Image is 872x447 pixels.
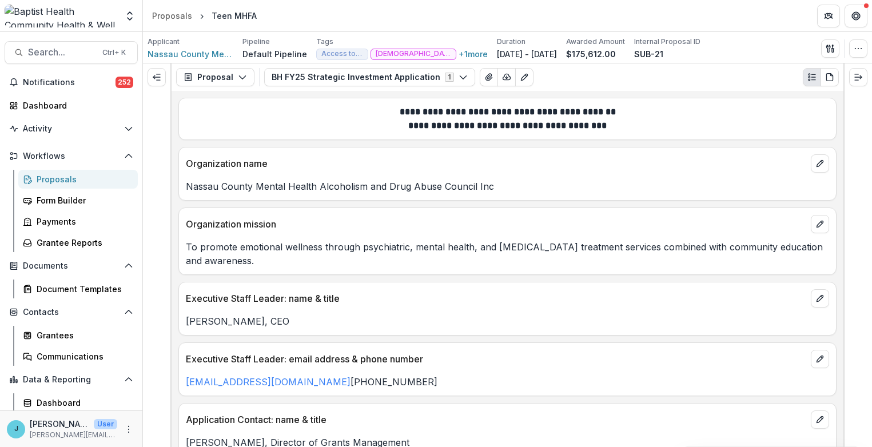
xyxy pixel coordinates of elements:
[186,240,829,268] p: To promote emotional wellness through psychiatric, mental health, and [MEDICAL_DATA] treatment se...
[176,68,254,86] button: Proposal
[148,68,166,86] button: Expand left
[803,68,821,86] button: Plaintext view
[148,7,197,24] a: Proposals
[18,347,138,366] a: Communications
[23,151,120,161] span: Workflows
[23,78,116,87] span: Notifications
[18,212,138,231] a: Payments
[23,261,120,271] span: Documents
[37,237,129,249] div: Grantee Reports
[18,280,138,298] a: Document Templates
[186,314,829,328] p: [PERSON_NAME], CEO
[5,5,117,27] img: Baptist Health Community Health & Well Being logo
[116,77,133,88] span: 252
[37,283,129,295] div: Document Templates
[515,68,533,86] button: Edit as form
[148,37,180,47] p: Applicant
[5,41,138,64] button: Search...
[37,173,129,185] div: Proposals
[23,99,129,111] div: Dashboard
[376,50,451,58] span: [DEMOGRAPHIC_DATA] Health Board Representation
[497,48,557,60] p: [DATE] - [DATE]
[242,37,270,47] p: Pipeline
[94,419,117,429] p: User
[480,68,498,86] button: View Attached Files
[849,68,867,86] button: Expand right
[37,329,129,341] div: Grantees
[100,46,128,59] div: Ctrl + K
[37,397,129,409] div: Dashboard
[23,375,120,385] span: Data & Reporting
[566,48,616,60] p: $175,612.00
[122,5,138,27] button: Open entity switcher
[321,50,363,58] span: Access to Mental Health Care
[186,179,829,193] p: Nassau County Mental Health Alcoholism and Drug Abuse Council Inc
[5,96,138,115] a: Dashboard
[811,215,829,233] button: edit
[23,308,120,317] span: Contacts
[316,37,333,47] p: Tags
[634,37,700,47] p: Internal Proposal ID
[186,157,806,170] p: Organization name
[5,147,138,165] button: Open Workflows
[18,191,138,210] a: Form Builder
[5,257,138,275] button: Open Documents
[264,68,475,86] button: BH FY25 Strategic Investment Application1
[821,68,839,86] button: PDF view
[5,73,138,91] button: Notifications252
[148,7,261,24] nav: breadcrumb
[122,422,136,436] button: More
[811,410,829,429] button: edit
[186,292,806,305] p: Executive Staff Leader: name & title
[186,352,806,366] p: Executive Staff Leader: email address & phone number
[18,170,138,189] a: Proposals
[18,233,138,252] a: Grantee Reports
[30,430,117,440] p: [PERSON_NAME][EMAIL_ADDRESS][PERSON_NAME][DOMAIN_NAME]
[186,217,806,231] p: Organization mission
[497,37,525,47] p: Duration
[152,10,192,22] div: Proposals
[242,48,307,60] p: Default Pipeline
[186,413,806,426] p: Application Contact: name & title
[186,376,351,388] a: [EMAIL_ADDRESS][DOMAIN_NAME]
[212,10,257,22] div: Teen MHFA
[5,119,138,138] button: Open Activity
[18,326,138,345] a: Grantees
[28,47,95,58] span: Search...
[811,154,829,173] button: edit
[845,5,867,27] button: Get Help
[23,124,120,134] span: Activity
[459,49,488,59] button: +1more
[148,48,233,60] a: Nassau County Mental Health Alcoholism and Drug Abuse Council Inc
[817,5,840,27] button: Partners
[811,289,829,308] button: edit
[5,303,138,321] button: Open Contacts
[37,215,129,228] div: Payments
[5,370,138,389] button: Open Data & Reporting
[186,375,829,389] p: [PHONE_NUMBER]
[14,425,18,433] div: Jennifer
[634,48,663,60] p: SUB-21
[37,194,129,206] div: Form Builder
[37,350,129,362] div: Communications
[811,350,829,368] button: edit
[30,418,89,430] p: [PERSON_NAME]
[18,393,138,412] a: Dashboard
[566,37,625,47] p: Awarded Amount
